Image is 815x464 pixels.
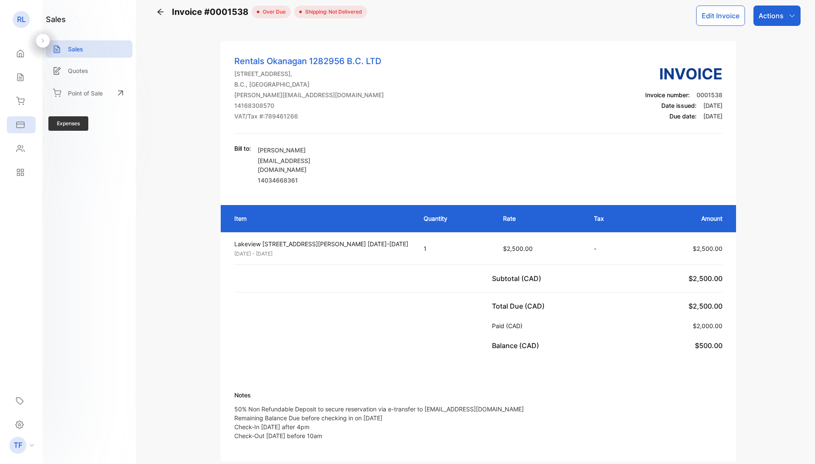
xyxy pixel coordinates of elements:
p: Paid (CAD) [492,321,526,330]
span: $500.00 [695,341,722,350]
h3: Invoice [645,62,722,85]
p: 50% Non Refundable Deposit to secure reservation via e-transfer to [EMAIL_ADDRESS][DOMAIN_NAME] R... [234,405,524,440]
span: $2,500.00 [689,302,722,310]
span: Date issued: [661,102,697,109]
p: Tax [594,214,630,223]
p: Quantity [424,214,486,223]
span: $2,500.00 [503,245,533,252]
p: [STREET_ADDRESS], [234,69,384,78]
span: [DATE] [703,112,722,120]
p: 1 [424,244,486,253]
span: Shipping: Not Delivered [302,8,362,16]
p: [PERSON_NAME][EMAIL_ADDRESS][DOMAIN_NAME] [234,90,384,99]
p: TF [14,440,22,451]
p: VAT/Tax #: 789461266 [234,112,384,121]
span: $2,500.00 [689,274,722,283]
p: Point of Sale [68,89,103,98]
span: Expenses [48,116,88,131]
p: Actions [759,11,784,21]
span: $2,500.00 [693,245,722,252]
span: 0001538 [697,91,722,98]
p: Sales [68,45,83,53]
p: Total Due (CAD) [492,301,548,311]
p: Balance (CAD) [492,340,542,351]
p: Item [234,214,407,223]
h1: sales [46,14,66,25]
p: Bill to: [234,144,251,153]
span: Due date: [669,112,697,120]
span: [DATE] [703,102,722,109]
p: Lakeview [STREET_ADDRESS][PERSON_NAME] [DATE]-[DATE] [234,239,408,248]
p: [EMAIL_ADDRESS][DOMAIN_NAME] [258,156,355,174]
p: [DATE] - [DATE] [234,250,408,258]
p: RL [17,14,26,25]
button: Edit Invoice [696,6,745,26]
p: 14168308570 [234,101,384,110]
p: Rentals Okanagan 1282956 B.C. LTD [234,55,384,67]
button: Open LiveChat chat widget [7,3,32,29]
p: Quotes [68,66,88,75]
span: Invoice #0001538 [172,6,252,18]
p: [PERSON_NAME] [258,146,355,155]
span: $2,000.00 [693,322,722,329]
a: Point of Sale [46,84,132,102]
a: Quotes [46,62,132,79]
p: Amount [647,214,722,223]
a: Sales [46,40,132,58]
span: over due [259,8,286,16]
p: B.C., [GEOGRAPHIC_DATA] [234,80,384,89]
p: 14034668361 [258,176,355,185]
p: Notes [234,391,524,399]
p: - [594,244,630,253]
p: Subtotal (CAD) [492,273,545,284]
p: Rate [503,214,577,223]
button: Actions [753,6,801,26]
span: Invoice number: [645,91,690,98]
